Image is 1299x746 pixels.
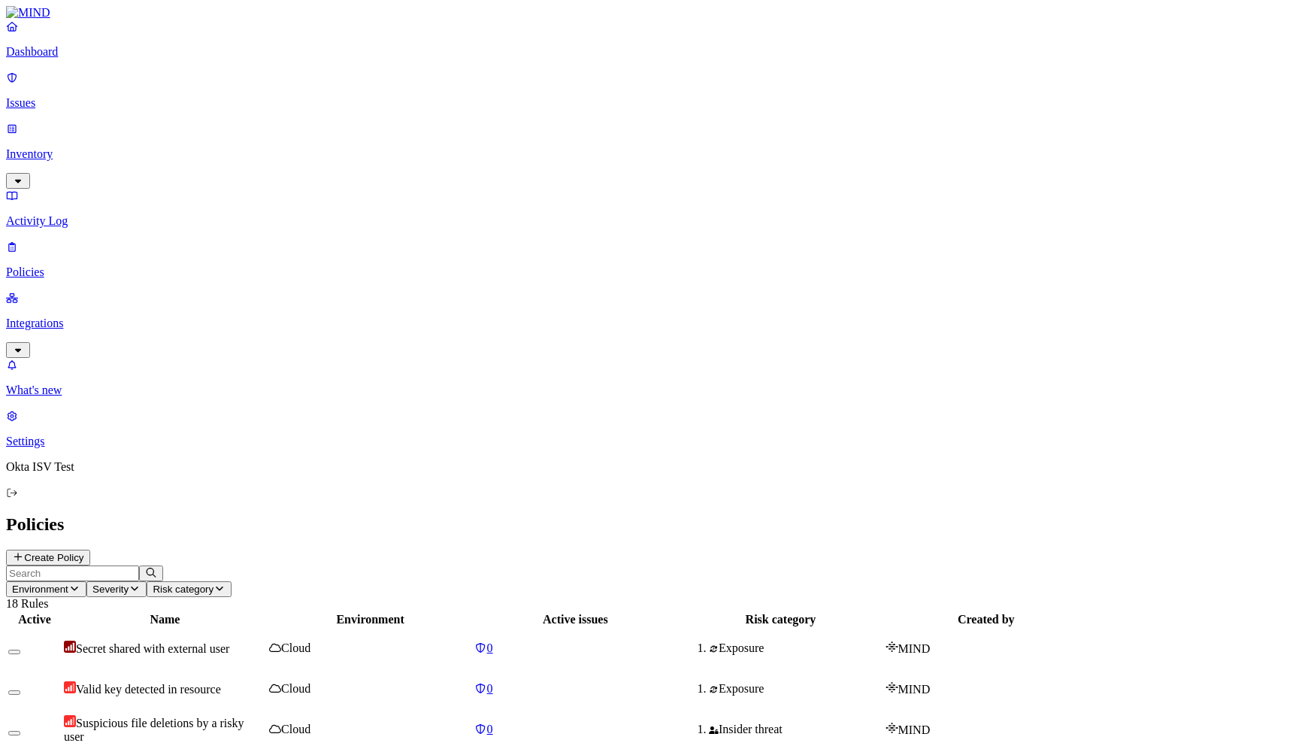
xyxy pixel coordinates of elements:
p: Okta ISV Test [6,460,1293,474]
a: Issues [6,71,1293,110]
span: Severity [92,584,129,595]
span: Environment [12,584,68,595]
a: 0 [474,641,676,655]
span: Risk category [153,584,213,595]
div: Risk category [679,613,882,626]
img: severity-high [64,715,76,727]
p: Activity Log [6,214,1293,228]
div: Name [64,613,266,626]
p: Integrations [6,317,1293,330]
a: What's new [6,358,1293,397]
h2: Policies [6,514,1293,535]
a: Dashboard [6,20,1293,59]
img: severity-critical [64,641,76,653]
a: Integrations [6,291,1293,356]
div: Insider threat [709,723,882,736]
a: Activity Log [6,189,1293,228]
img: mind-logo-icon [886,641,898,653]
span: Suspicious file deletions by a risky user [64,717,244,743]
div: Active [8,613,61,626]
span: Valid key detected in resource [76,683,221,696]
a: 0 [474,723,676,736]
a: Inventory [6,122,1293,186]
button: Create Policy [6,550,90,566]
p: Inventory [6,147,1293,161]
p: Settings [6,435,1293,448]
a: Policies [6,240,1293,279]
span: MIND [898,683,931,696]
p: Dashboard [6,45,1293,59]
span: Cloud [281,641,310,654]
img: severity-high [64,681,76,693]
a: 0 [474,682,676,696]
span: 0 [487,641,493,654]
img: mind-logo-icon [886,722,898,734]
span: Cloud [281,723,310,735]
div: Created by [886,613,1087,626]
div: Exposure [709,641,882,655]
span: 18 Rules [6,597,48,610]
div: Environment [269,613,471,626]
span: MIND [898,642,931,655]
p: What's new [6,384,1293,397]
span: Secret shared with external user [76,642,229,655]
a: MIND [6,6,1293,20]
div: Active issues [474,613,676,626]
img: mind-logo-icon [886,681,898,693]
p: Policies [6,265,1293,279]
span: MIND [898,723,931,736]
a: Settings [6,409,1293,448]
span: Cloud [281,682,310,695]
span: 0 [487,682,493,695]
span: 0 [487,723,493,735]
p: Issues [6,96,1293,110]
img: MIND [6,6,50,20]
input: Search [6,566,139,581]
div: Exposure [709,682,882,696]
